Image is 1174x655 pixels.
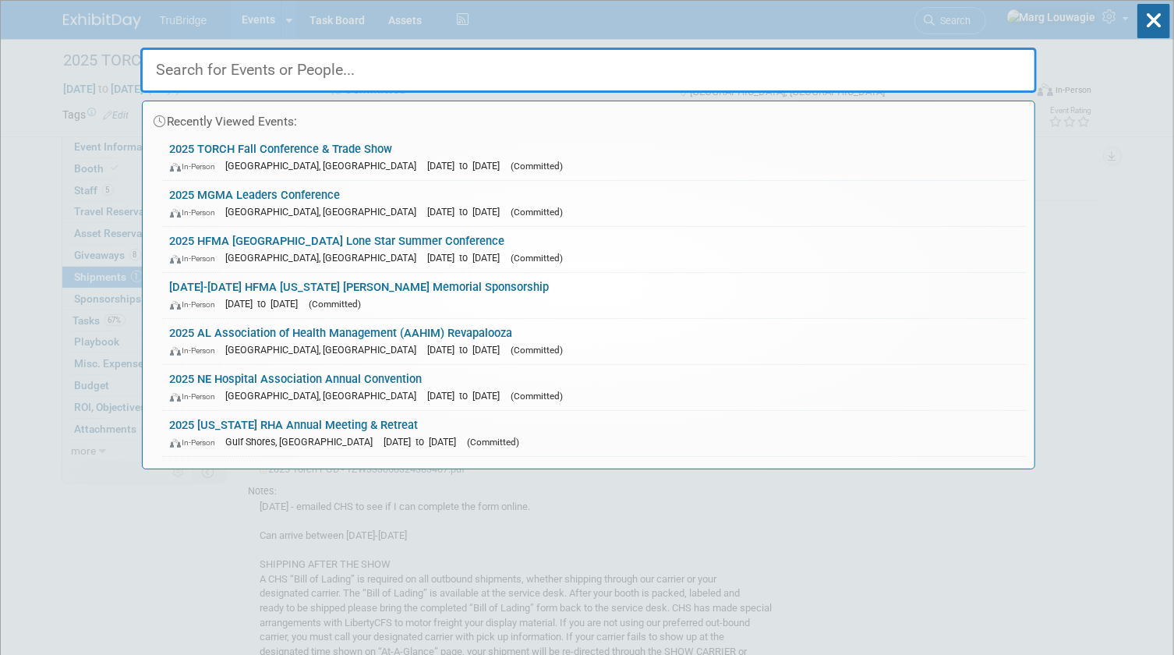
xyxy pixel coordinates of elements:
[468,437,520,448] span: (Committed)
[511,391,564,402] span: (Committed)
[511,161,564,172] span: (Committed)
[170,207,223,218] span: In-Person
[428,160,508,172] span: [DATE] to [DATE]
[140,48,1037,93] input: Search for Events or People...
[170,161,223,172] span: In-Person
[162,227,1027,272] a: 2025 HFMA [GEOGRAPHIC_DATA] Lone Star Summer Conference In-Person [GEOGRAPHIC_DATA], [GEOGRAPHIC_...
[170,299,223,310] span: In-Person
[428,390,508,402] span: [DATE] to [DATE]
[226,390,425,402] span: [GEOGRAPHIC_DATA], [GEOGRAPHIC_DATA]
[226,252,425,264] span: [GEOGRAPHIC_DATA], [GEOGRAPHIC_DATA]
[162,319,1027,364] a: 2025 AL Association of Health Management (AAHIM) Revapalooza In-Person [GEOGRAPHIC_DATA], [GEOGRA...
[226,160,425,172] span: [GEOGRAPHIC_DATA], [GEOGRAPHIC_DATA]
[170,437,223,448] span: In-Person
[511,345,564,356] span: (Committed)
[170,391,223,402] span: In-Person
[170,253,223,264] span: In-Person
[162,365,1027,410] a: 2025 NE Hospital Association Annual Convention In-Person [GEOGRAPHIC_DATA], [GEOGRAPHIC_DATA] [DA...
[162,411,1027,456] a: 2025 [US_STATE] RHA Annual Meeting & Retreat In-Person Gulf Shores, [GEOGRAPHIC_DATA] [DATE] to [...
[384,436,465,448] span: [DATE] to [DATE]
[162,273,1027,318] a: [DATE]-[DATE] HFMA [US_STATE] [PERSON_NAME] Memorial Sponsorship In-Person [DATE] to [DATE] (Comm...
[226,206,425,218] span: [GEOGRAPHIC_DATA], [GEOGRAPHIC_DATA]
[428,252,508,264] span: [DATE] to [DATE]
[226,344,425,356] span: [GEOGRAPHIC_DATA], [GEOGRAPHIC_DATA]
[162,181,1027,226] a: 2025 MGMA Leaders Conference In-Person [GEOGRAPHIC_DATA], [GEOGRAPHIC_DATA] [DATE] to [DATE] (Com...
[150,101,1027,135] div: Recently Viewed Events:
[226,298,306,310] span: [DATE] to [DATE]
[428,206,508,218] span: [DATE] to [DATE]
[162,135,1027,180] a: 2025 TORCH Fall Conference & Trade Show In-Person [GEOGRAPHIC_DATA], [GEOGRAPHIC_DATA] [DATE] to ...
[309,299,362,310] span: (Committed)
[226,436,381,448] span: Gulf Shores, [GEOGRAPHIC_DATA]
[428,344,508,356] span: [DATE] to [DATE]
[511,207,564,218] span: (Committed)
[511,253,564,264] span: (Committed)
[170,345,223,356] span: In-Person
